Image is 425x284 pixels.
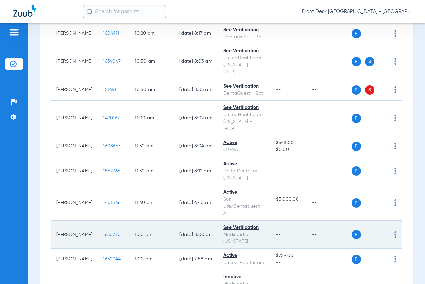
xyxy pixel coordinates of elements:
td: [PERSON_NAME] [51,23,98,44]
input: Search for patients [83,5,166,18]
td: -- [307,249,352,270]
td: [PERSON_NAME] [51,79,98,101]
td: -- [307,136,352,157]
span: $0.00 [276,146,301,153]
span: 1630770 [103,232,121,237]
img: group-dot-blue.svg [394,30,396,37]
td: -- [307,185,352,221]
img: group-dot-blue.svg [394,143,396,149]
span: 1608667 [103,144,120,148]
span: -- [276,203,301,210]
span: -- [276,259,301,266]
td: [DATE] 8:03 AM [174,44,218,79]
td: [DATE] 8:12 AM [174,157,218,185]
td: -- [307,23,352,44]
div: See Verification [223,83,265,90]
span: S [365,57,374,66]
span: -- [276,87,281,92]
div: DentaQuest - Bot [223,90,265,97]
td: -- [307,221,352,249]
td: -- [307,79,352,101]
div: DentaQuest - Bot [223,34,265,41]
td: 10:50 AM [129,79,174,101]
td: [DATE] 8:00 AM [174,221,218,249]
td: [PERSON_NAME] [51,221,98,249]
span: P [352,198,361,208]
div: Active [223,189,265,196]
div: CIGNA [223,146,265,153]
td: [PERSON_NAME] [51,101,98,136]
span: P [352,114,361,123]
img: group-dot-blue.svg [394,168,396,174]
span: P [352,85,361,95]
span: P [352,142,361,151]
td: -- [307,44,352,79]
div: UnitedHealthcare [US_STATE] - (HUB) [223,111,265,132]
img: hamburger-icon [9,28,19,36]
td: [DATE] 7:58 AM [174,249,218,270]
td: 1:00 PM [129,249,174,270]
iframe: Chat Widget [392,252,425,284]
td: [DATE] 8:03 AM [174,79,218,101]
td: [PERSON_NAME] [51,44,98,79]
div: Active [223,252,265,259]
span: P [352,230,361,239]
img: group-dot-blue.svg [394,58,396,65]
div: Inactive [223,274,265,281]
td: 11:30 AM [129,157,174,185]
td: [DATE] 8:04 AM [174,136,218,157]
span: P [352,255,361,264]
span: 1490167 [103,116,120,120]
td: -- [307,157,352,185]
td: [DATE] 6:40 AM [174,185,218,221]
div: See Verification [223,104,265,111]
td: 1:00 PM [129,221,174,249]
img: Zuub Logo [13,5,36,17]
img: group-dot-blue.svg [394,86,396,93]
td: [PERSON_NAME] [51,249,98,270]
span: Front Desk [GEOGRAPHIC_DATA] - [GEOGRAPHIC_DATA] | My Community Dental Centers [302,8,412,15]
div: See Verification [223,224,265,231]
td: [DATE] 8:17 AM [174,23,218,44]
span: -- [276,232,281,237]
span: 1630944 [103,257,121,261]
span: -- [276,116,281,120]
td: -- [307,101,352,136]
span: P [352,166,361,176]
span: 1401546 [103,200,120,205]
td: 10:20 AM [129,23,174,44]
span: P [352,29,361,38]
img: group-dot-blue.svg [394,231,396,238]
td: [PERSON_NAME] [51,185,98,221]
div: UnitedHealthcare [US_STATE] - (HUB) [223,55,265,76]
span: $759.00 [276,252,301,259]
td: [PERSON_NAME] [51,157,98,185]
div: Active [223,161,265,168]
span: P [352,57,361,66]
span: S [365,85,374,95]
div: Active [223,140,265,146]
span: -- [276,169,281,173]
td: 11:30 AM [129,136,174,157]
td: [PERSON_NAME] [51,136,98,157]
td: 11:40 AM [129,185,174,221]
span: $5,000.00 [276,196,301,203]
div: See Verification [223,48,265,55]
img: Search Icon [86,9,92,15]
td: 11:00 AM [129,101,174,136]
td: [DATE] 8:02 AM [174,101,218,136]
div: Sun Life/Dentaquest - AI [223,196,265,217]
span: $648.00 [276,140,301,146]
div: United Healthcare [223,259,265,266]
img: group-dot-blue.svg [394,199,396,206]
div: Medicaid of [US_STATE] [223,231,265,245]
td: 10:50 AM [129,44,174,79]
span: 1516611 [103,87,118,92]
div: Delta Dental of [US_STATE] [223,168,265,182]
img: group-dot-blue.svg [394,115,396,121]
span: -- [276,59,281,64]
span: 1552765 [103,169,120,173]
span: 1604911 [103,31,119,36]
div: See Verification [223,27,265,34]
